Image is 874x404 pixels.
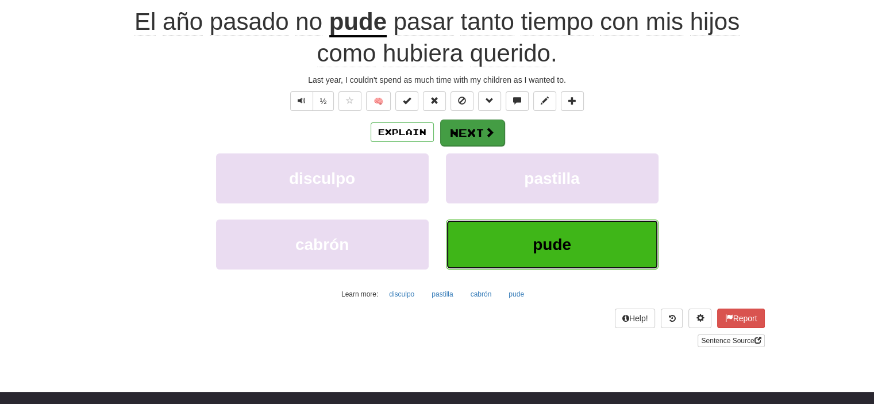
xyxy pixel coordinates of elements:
[698,334,764,347] a: Sentence Source
[506,91,529,111] button: Discuss sentence (alt+u)
[423,91,446,111] button: Reset to 0% Mastered (alt+r)
[338,91,361,111] button: Favorite sentence (alt+f)
[533,91,556,111] button: Edit sentence (alt+d)
[524,170,579,187] span: pastilla
[295,8,322,36] span: no
[533,236,571,253] span: pude
[329,8,387,37] u: pude
[646,8,683,36] span: mis
[210,8,289,36] span: pasado
[464,286,498,303] button: cabrón
[371,122,434,142] button: Explain
[446,153,659,203] button: pastilla
[383,40,463,67] span: hubiera
[289,170,355,187] span: disculpo
[317,8,740,67] span: .
[470,40,550,67] span: querido
[290,91,313,111] button: Play sentence audio (ctl+space)
[521,8,593,36] span: tiempo
[440,120,505,146] button: Next
[134,8,156,36] span: El
[216,220,429,270] button: cabrón
[451,91,473,111] button: Ignore sentence (alt+i)
[395,91,418,111] button: Set this sentence to 100% Mastered (alt+m)
[341,290,378,298] small: Learn more:
[366,91,391,111] button: 🧠
[216,153,429,203] button: disculpo
[383,286,421,303] button: disculpo
[478,91,501,111] button: Grammar (alt+g)
[317,40,376,67] span: como
[295,236,349,253] span: cabrón
[561,91,584,111] button: Add to collection (alt+a)
[394,8,454,36] span: pasar
[502,286,530,303] button: pude
[460,8,514,36] span: tanto
[313,91,334,111] button: ½
[615,309,656,328] button: Help!
[425,286,459,303] button: pastilla
[600,8,639,36] span: con
[163,8,203,36] span: año
[690,8,740,36] span: hijos
[110,74,765,86] div: Last year, I couldn't spend as much time with my children as I wanted to.
[717,309,764,328] button: Report
[288,91,334,111] div: Text-to-speech controls
[446,220,659,270] button: pude
[661,309,683,328] button: Round history (alt+y)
